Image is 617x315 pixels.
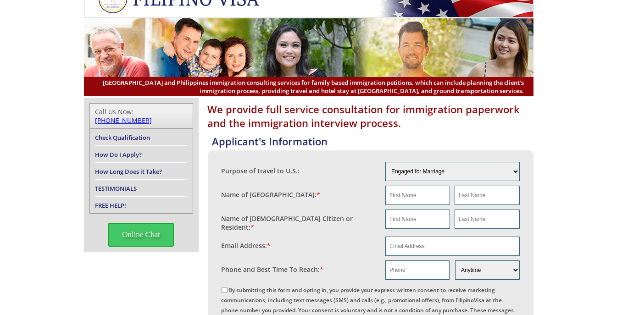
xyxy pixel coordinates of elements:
h4: Applicant's Information [212,134,534,148]
label: Email Address: [222,241,271,250]
input: Phone [385,260,450,280]
input: Email Address [385,237,520,256]
a: TESTIMONIALS [95,184,137,193]
a: How Long Does it Take? [95,167,162,176]
h1: We provide full service consultation for immigration paperwork and the immigration interview proc... [208,102,534,130]
span: Online Chat [108,223,174,247]
label: Name of [DEMOGRAPHIC_DATA] Citizen or Resident: [222,214,377,232]
a: How Do I Apply? [95,150,142,159]
input: Last Name [455,186,519,205]
input: First Name [385,186,450,205]
a: [PHONE_NUMBER] [95,116,152,125]
input: First Name [385,210,450,229]
span: [GEOGRAPHIC_DATA] and Philippines immigration consulting services for family based immigration pe... [93,78,524,95]
a: Check Qualification [95,133,150,142]
label: Phone and Best Time To Reach: [222,265,324,274]
div: Call Us Now: [95,107,187,125]
label: Purpose of travel to U.S.: [222,166,300,175]
input: By submitting this form and opting in, you provide your express written consent to receive market... [222,287,228,293]
select: Phone and Best Reach Time are required. [455,260,519,280]
input: Last Name [455,210,519,229]
a: FREE HELP! [95,201,127,210]
label: Name of [GEOGRAPHIC_DATA]: [222,190,321,199]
